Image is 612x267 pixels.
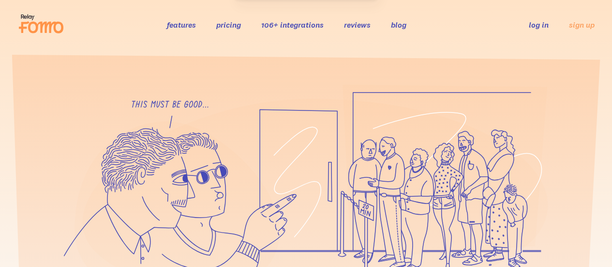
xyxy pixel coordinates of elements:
[167,20,196,30] a: features
[391,20,406,30] a: blog
[569,20,595,30] a: sign up
[344,20,371,30] a: reviews
[261,20,324,30] a: 106+ integrations
[216,20,241,30] a: pricing
[529,20,549,30] a: log in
